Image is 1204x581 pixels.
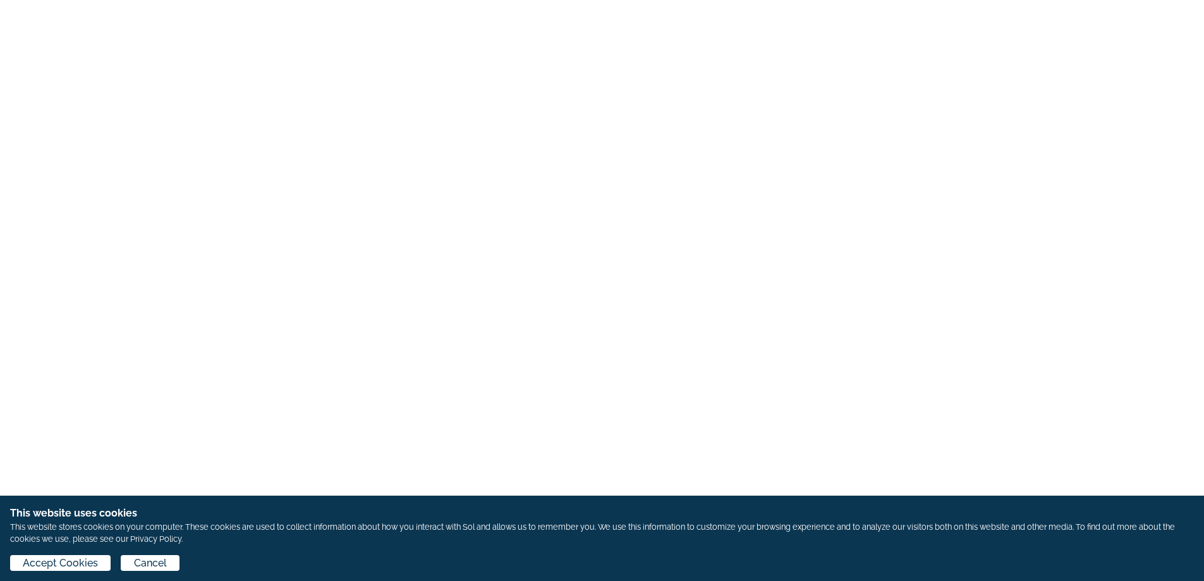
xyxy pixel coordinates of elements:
[134,556,167,571] span: Cancel
[10,506,1194,521] h1: This website uses cookies
[10,555,111,571] button: Accept Cookies
[121,555,179,571] button: Cancel
[23,556,98,571] span: Accept Cookies
[10,521,1194,545] p: This website stores cookies on your computer. These cookies are used to collect information about...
